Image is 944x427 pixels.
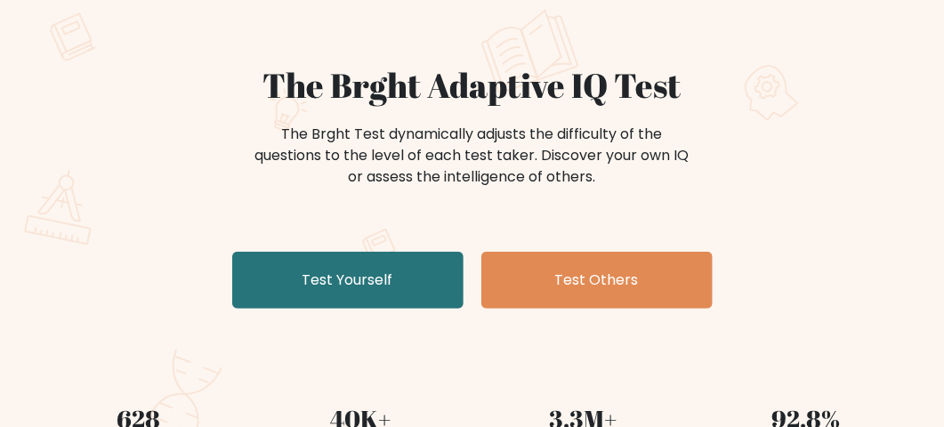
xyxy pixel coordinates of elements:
a: Test Others [481,252,713,309]
a: Test Yourself [232,252,464,309]
h1: The Brght Adaptive IQ Test [38,65,907,106]
div: The Brght Test dynamically adjusts the difficulty of the questions to the level of each test take... [250,124,695,188]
